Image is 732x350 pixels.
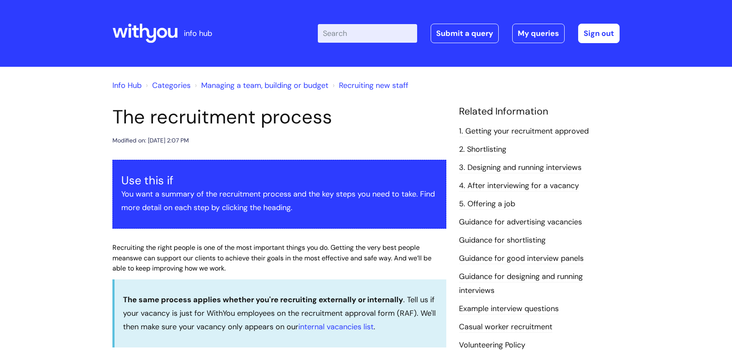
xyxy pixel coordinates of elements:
li: Managing a team, building or budget [193,79,328,92]
p: You want a summary of the recruitment process and the key steps you need to take. Find more detai... [121,187,437,215]
a: Casual worker recruitment [459,322,552,333]
p: . Tell us if your vacancy is just for WithYou employees on the recruitment approval form (RAF). W... [123,293,438,334]
h4: Related Information [459,106,620,118]
a: 5. Offering a job [459,199,515,210]
a: Example interview questions [459,304,559,314]
a: 2. Shortlisting [459,144,506,155]
span: Recruiting the right people is one of the most important things you do. Getting the very best peo... [112,243,420,262]
li: Solution home [144,79,191,92]
strong: The same process applies whether you're recruiting externally or internally [123,295,403,305]
span: we can support our clients to achieve their goals in the most effective and safe way. And we’ll b... [112,254,432,273]
a: 1. Getting your recruitment approved [459,126,589,137]
a: internal vacancies list [298,322,374,332]
a: Guidance for good interview panels [459,253,584,264]
h1: The recruitment process [112,106,446,129]
a: 4. After interviewing for a vacancy [459,180,579,191]
a: Guidance for designing and running interviews [459,271,583,296]
input: Search [318,24,417,43]
a: Submit a query [431,24,499,43]
a: My queries [512,24,565,43]
h3: Use this if [121,174,437,187]
a: Categories [152,80,191,90]
a: Guidance for advertising vacancies [459,217,582,228]
a: Info Hub [112,80,142,90]
li: Recruiting new staff [330,79,408,92]
a: Recruiting new staff [339,80,408,90]
a: Sign out [578,24,620,43]
div: | - [318,24,620,43]
a: 3. Designing and running interviews [459,162,582,173]
a: Managing a team, building or budget [201,80,328,90]
a: Guidance for shortlisting [459,235,546,246]
div: Modified on: [DATE] 2:07 PM [112,135,189,146]
p: info hub [184,27,212,40]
